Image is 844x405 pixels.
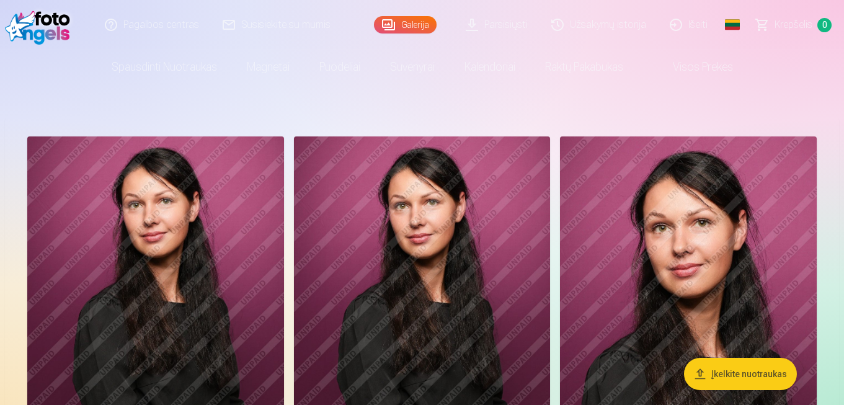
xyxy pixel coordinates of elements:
[450,50,530,84] a: Kalendoriai
[232,50,304,84] a: Magnetai
[374,16,437,33] a: Galerija
[530,50,638,84] a: Raktų pakabukas
[304,50,375,84] a: Puodeliai
[684,358,797,390] button: Įkelkite nuotraukas
[375,50,450,84] a: Suvenyrai
[97,50,232,84] a: Spausdinti nuotraukas
[775,17,812,32] span: Krepšelis
[638,50,748,84] a: Visos prekės
[817,18,832,32] span: 0
[5,5,76,45] img: /fa2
